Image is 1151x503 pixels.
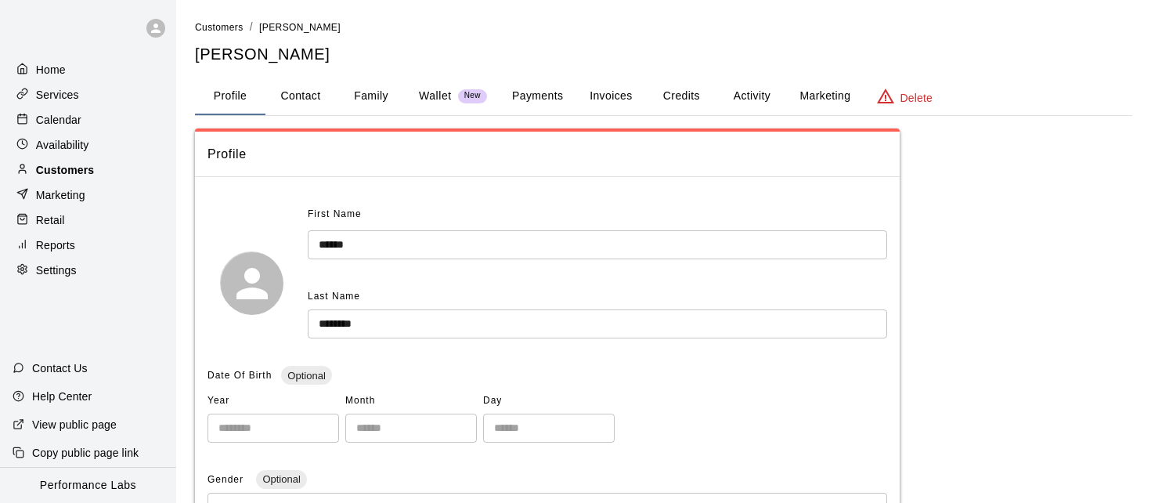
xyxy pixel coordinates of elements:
[195,44,1132,65] h5: [PERSON_NAME]
[308,291,360,302] span: Last Name
[787,78,863,115] button: Marketing
[281,370,331,382] span: Optional
[646,78,716,115] button: Credits
[195,20,244,33] a: Customers
[36,87,79,103] p: Services
[13,58,164,81] a: Home
[36,162,94,178] p: Customers
[575,78,646,115] button: Invoices
[40,477,136,494] p: Performance Labs
[13,158,164,182] a: Customers
[716,78,787,115] button: Activity
[36,112,81,128] p: Calendar
[195,22,244,33] span: Customers
[32,445,139,461] p: Copy public page link
[308,202,362,227] span: First Name
[13,108,164,132] a: Calendar
[265,78,336,115] button: Contact
[13,208,164,232] a: Retail
[345,389,477,414] span: Month
[36,262,77,278] p: Settings
[500,78,575,115] button: Payments
[195,19,1132,36] nav: breadcrumb
[36,237,75,253] p: Reports
[207,144,887,165] span: Profile
[419,88,452,104] p: Wallet
[336,78,406,115] button: Family
[13,233,164,257] a: Reports
[207,370,272,381] span: Date Of Birth
[32,389,92,404] p: Help Center
[195,78,1132,115] div: basic tabs example
[13,183,164,207] a: Marketing
[195,78,265,115] button: Profile
[13,259,164,282] a: Settings
[36,137,89,153] p: Availability
[483,389,615,414] span: Day
[259,22,341,33] span: [PERSON_NAME]
[458,91,487,101] span: New
[13,133,164,157] a: Availability
[32,360,88,376] p: Contact Us
[900,90,933,106] p: Delete
[36,212,65,228] p: Retail
[36,62,66,78] p: Home
[13,83,164,107] a: Services
[250,19,253,35] li: /
[256,473,306,485] span: Optional
[207,389,339,414] span: Year
[32,417,117,432] p: View public page
[36,187,85,203] p: Marketing
[207,474,247,485] span: Gender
